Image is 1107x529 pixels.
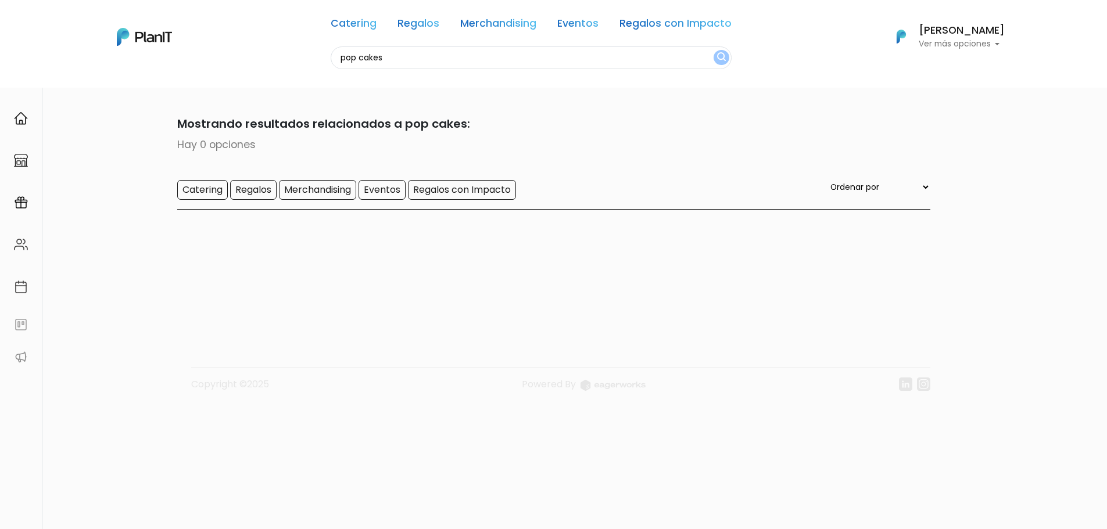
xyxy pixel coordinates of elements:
a: Powered By [522,377,646,400]
a: Regalos con Impacto [619,19,732,33]
input: Catering [177,180,228,200]
input: Buscá regalos, desayunos, y más [331,46,732,69]
img: logo_eagerworks-044938b0bf012b96b195e05891a56339191180c2d98ce7df62ca656130a436fa.svg [581,380,646,391]
img: feedback-78b5a0c8f98aac82b08bfc38622c3050aee476f2c9584af64705fc4e61158814.svg [14,318,28,332]
img: partners-52edf745621dab592f3b2c58e3bca9d71375a7ef29c3b500c9f145b62cc070d4.svg [14,350,28,364]
img: instagram-7ba2a2629254302ec2a9470e65da5de918c9f3c9a63008f8abed3140a32961bf.svg [917,377,930,391]
input: Merchandising [279,180,356,200]
p: Mostrando resultados relacionados a pop cakes: [177,115,930,132]
img: people-662611757002400ad9ed0e3c099ab2801c6687ba6c219adb57efc949bc21e19d.svg [14,237,28,251]
img: PlanIt Logo [889,24,914,49]
img: home-e721727adea9d79c4d83392d1f703f7f8bce08238fde08b1acbfd93340b81755.svg [14,111,28,125]
a: Merchandising [460,19,536,33]
img: calendar-87d922413cdce8b2cf7b7f5f62616a5cf9e4887200fb71536465627b3292af00.svg [14,280,28,294]
p: Copyright ©2025 [191,377,269,400]
img: linkedin-cc7d2dbb1a16aff8e18f147ffe980d30ddd5d9e01409788280e63c91fc390ff4.svg [899,377,912,391]
a: Catering [331,19,377,33]
button: PlanIt Logo [PERSON_NAME] Ver más opciones [882,21,1005,52]
a: Regalos [397,19,439,33]
h6: [PERSON_NAME] [919,26,1005,36]
input: Eventos [359,180,406,200]
input: Regalos con Impacto [408,180,516,200]
p: Hay 0 opciones [177,137,930,152]
p: Ver más opciones [919,40,1005,48]
img: campaigns-02234683943229c281be62815700db0a1741e53638e28bf9629b52c665b00959.svg [14,196,28,210]
img: search_button-432b6d5273f82d61273b3651a40e1bd1b912527efae98b1b7a1b2c0702e16a8d.svg [717,52,726,63]
img: marketplace-4ceaa7011d94191e9ded77b95e3339b90024bf715f7c57f8cf31f2d8c509eaba.svg [14,153,28,167]
span: translation missing: es.layouts.footer.powered_by [522,377,576,391]
input: Regalos [230,180,277,200]
img: PlanIt Logo [117,28,172,46]
a: Eventos [557,19,599,33]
